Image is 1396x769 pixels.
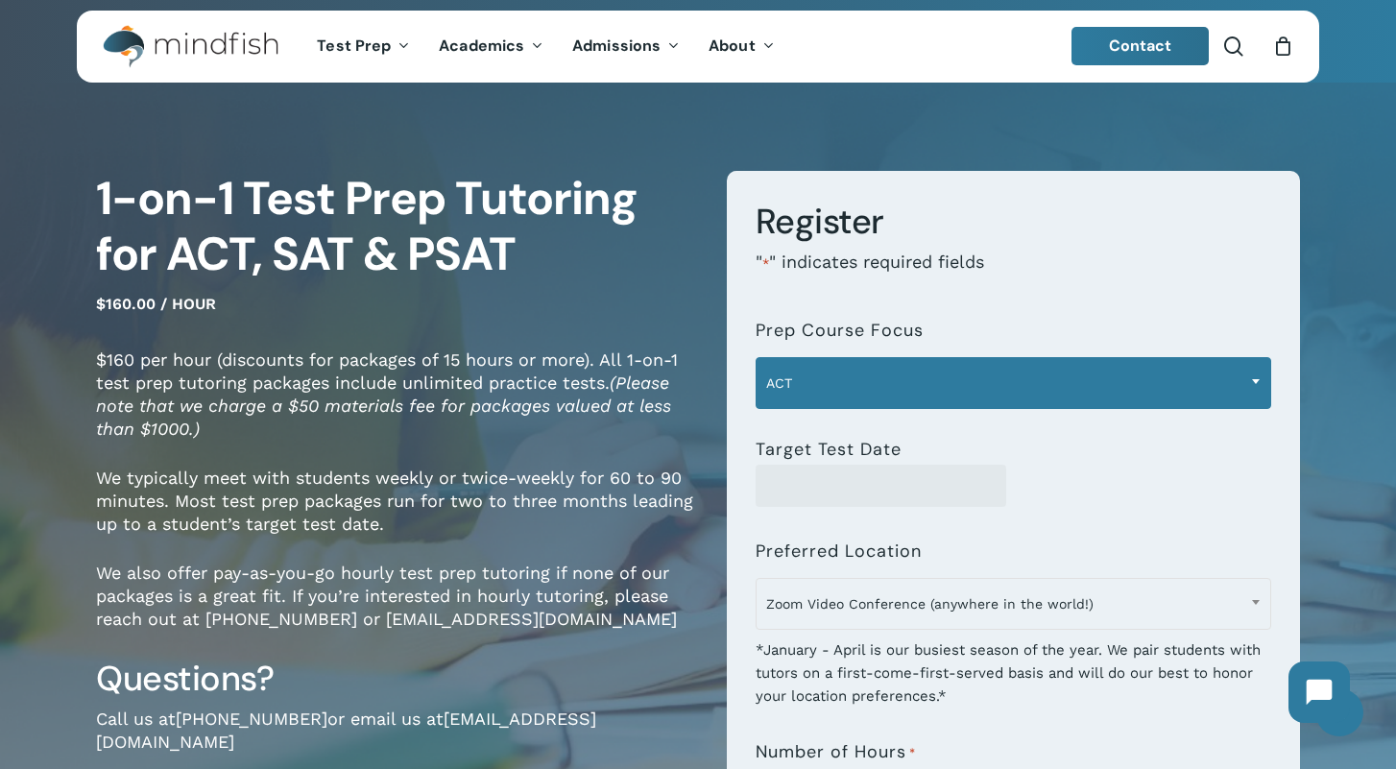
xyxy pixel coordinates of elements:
[757,584,1270,624] span: Zoom Video Conference (anywhere in the world!)
[756,578,1271,630] span: Zoom Video Conference (anywhere in the world!)
[1071,27,1210,65] a: Contact
[572,36,661,56] span: Admissions
[756,357,1271,409] span: ACT
[756,742,916,763] label: Number of Hours
[424,38,558,55] a: Academics
[96,295,216,313] span: $160.00 / hour
[1272,36,1293,57] a: Cart
[756,200,1271,244] h3: Register
[756,321,924,340] label: Prep Course Focus
[558,38,694,55] a: Admissions
[1269,642,1369,742] iframe: Chatbot
[302,38,424,55] a: Test Prep
[96,348,698,467] p: $160 per hour (discounts for packages of 15 hours or more). All 1-on-1 test prep tutoring package...
[96,467,698,562] p: We typically meet with students weekly or twice-weekly for 60 to 90 minutes. Most test prep packa...
[96,562,698,657] p: We also offer pay-as-you-go hourly test prep tutoring if none of our packages is a great fit. If ...
[77,11,1319,83] header: Main Menu
[709,36,756,56] span: About
[96,657,698,701] h3: Questions?
[1109,36,1172,56] span: Contact
[757,363,1270,403] span: ACT
[317,36,391,56] span: Test Prep
[96,372,671,439] em: (Please note that we charge a $50 materials fee for packages valued at less than $1000.)
[756,440,902,459] label: Target Test Date
[176,709,327,729] a: [PHONE_NUMBER]
[302,11,788,83] nav: Main Menu
[756,541,922,561] label: Preferred Location
[694,38,789,55] a: About
[96,171,698,282] h1: 1-on-1 Test Prep Tutoring for ACT, SAT & PSAT
[756,626,1271,708] div: *January - April is our busiest season of the year. We pair students with tutors on a first-come-...
[439,36,524,56] span: Academics
[756,251,1271,301] p: " " indicates required fields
